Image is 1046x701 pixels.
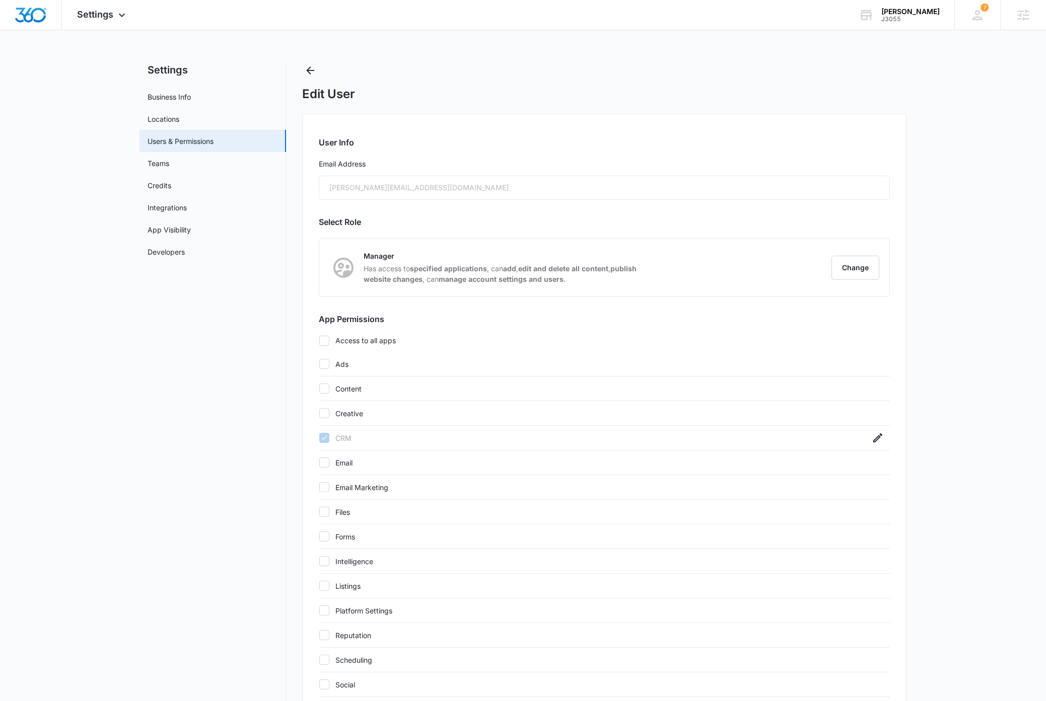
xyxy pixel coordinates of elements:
[319,531,870,542] label: Forms
[319,679,870,690] label: Social
[518,264,608,273] strong: edit and delete all content
[319,216,890,228] h2: Select Role
[981,4,989,12] span: 7
[319,359,870,369] label: Ads
[148,202,187,213] a: Integrations
[148,224,191,235] a: App Visibility
[319,655,870,665] label: Scheduling
[364,251,647,261] p: Manager
[148,114,179,124] a: Locations
[881,8,940,16] div: account name
[410,264,487,273] strong: specified applications
[148,136,214,146] a: Users & Permissions
[503,264,516,273] strong: add
[140,62,286,77] h2: Settings
[364,263,647,284] p: Has access to , can , , , can .
[302,62,318,79] button: Back
[319,433,870,443] label: CRM
[319,556,870,567] label: Intelligence
[148,180,171,191] a: Credits
[319,408,870,419] label: Creative
[981,4,989,12] div: notifications count
[319,630,870,641] label: Reputation
[319,457,870,468] label: Email
[319,159,890,170] label: Email Address
[77,9,113,20] span: Settings
[319,581,870,591] label: Listings
[302,87,355,102] h1: Edit User
[319,136,890,148] h2: User Info
[319,482,870,493] label: Email Marketing
[148,92,191,102] a: Business Info
[148,158,169,169] a: Teams
[319,507,870,517] label: Files
[831,256,879,280] button: Change
[439,275,564,283] strong: manage account settings and users
[148,247,185,257] a: Developers
[319,335,890,346] label: Access to all apps
[319,383,870,394] label: Content
[319,605,870,616] label: Platform Settings
[881,16,940,23] div: account id
[319,313,890,325] h2: App Permissions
